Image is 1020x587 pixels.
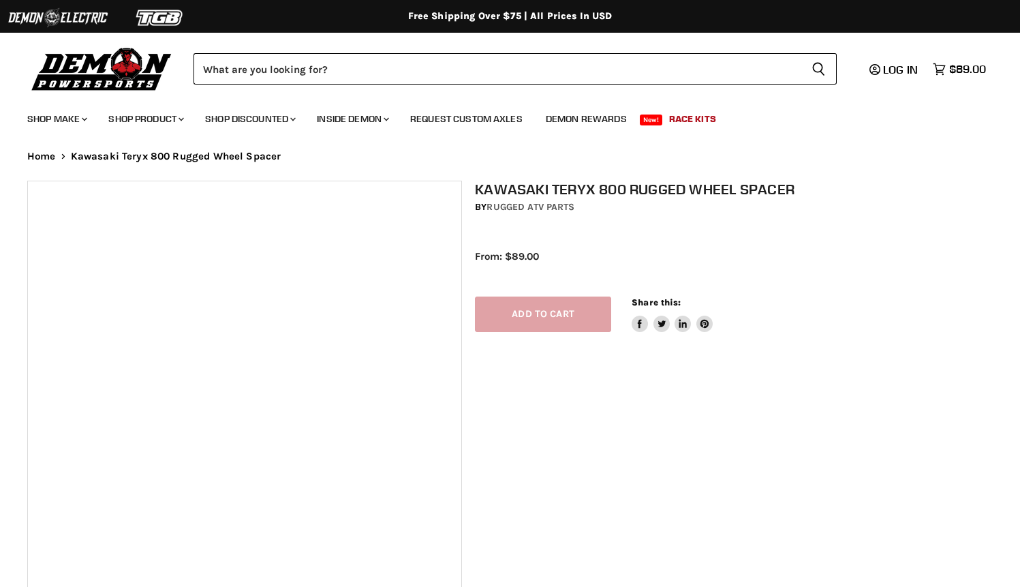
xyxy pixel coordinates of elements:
span: Log in [883,63,918,76]
img: TGB Logo 2 [109,5,211,31]
span: From: $89.00 [475,250,539,262]
span: Share this: [632,297,681,307]
button: Search [801,53,837,85]
a: Race Kits [659,105,726,133]
span: New! [640,115,663,125]
h1: Kawasaki Teryx 800 Rugged Wheel Spacer [475,181,1006,198]
input: Search [194,53,801,85]
a: Rugged ATV Parts [486,201,574,213]
form: Product [194,53,837,85]
a: $89.00 [926,59,993,79]
img: Demon Electric Logo 2 [7,5,109,31]
span: Kawasaki Teryx 800 Rugged Wheel Spacer [71,151,281,162]
div: by [475,200,1006,215]
span: $89.00 [949,63,986,76]
a: Inside Demon [307,105,397,133]
a: Shop Make [17,105,95,133]
a: Shop Discounted [195,105,304,133]
aside: Share this: [632,297,713,333]
img: Demon Powersports [27,44,176,93]
a: Demon Rewards [536,105,637,133]
a: Home [27,151,56,162]
a: Log in [863,63,926,76]
ul: Main menu [17,100,983,133]
a: Request Custom Axles [400,105,533,133]
a: Shop Product [98,105,192,133]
